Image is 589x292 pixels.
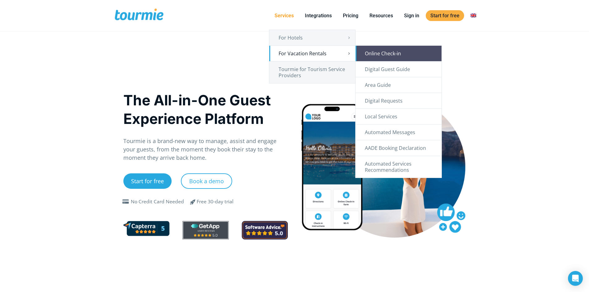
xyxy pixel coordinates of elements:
a: AADE Booking Declaration [356,140,442,156]
span:  [186,198,200,205]
a: Area Guide [356,77,442,93]
a: Pricing [338,12,363,19]
span:  [121,199,131,204]
a: Integrations [300,12,336,19]
a: Start for free [123,173,172,189]
a: Local Services [356,109,442,124]
a: Digital Guest Guide [356,61,442,77]
a: Automated Messages [356,125,442,140]
div: Free 30-day trial [197,198,233,205]
a: Sign in [399,12,424,19]
a: For Hotels [269,30,355,45]
a: Online Check-in [356,46,442,61]
h1: The All-in-One Guest Experience Platform [123,91,288,128]
a: Tourmie for Tourism Service Providers [269,61,355,83]
a: For Vacation Rentals [269,46,355,61]
a: Services [270,12,298,19]
a: Resources [365,12,398,19]
a: Start for free [426,10,464,21]
div: Open Intercom Messenger [568,271,583,286]
div: No Credit Card Needed [131,198,184,205]
a: Book a demo [181,173,232,189]
p: Tourmie is a brand-new way to manage, assist and engage your guests, from the moment they book th... [123,137,288,162]
a: Digital Requests [356,93,442,108]
a: Automated Services Recommendations [356,156,442,178]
